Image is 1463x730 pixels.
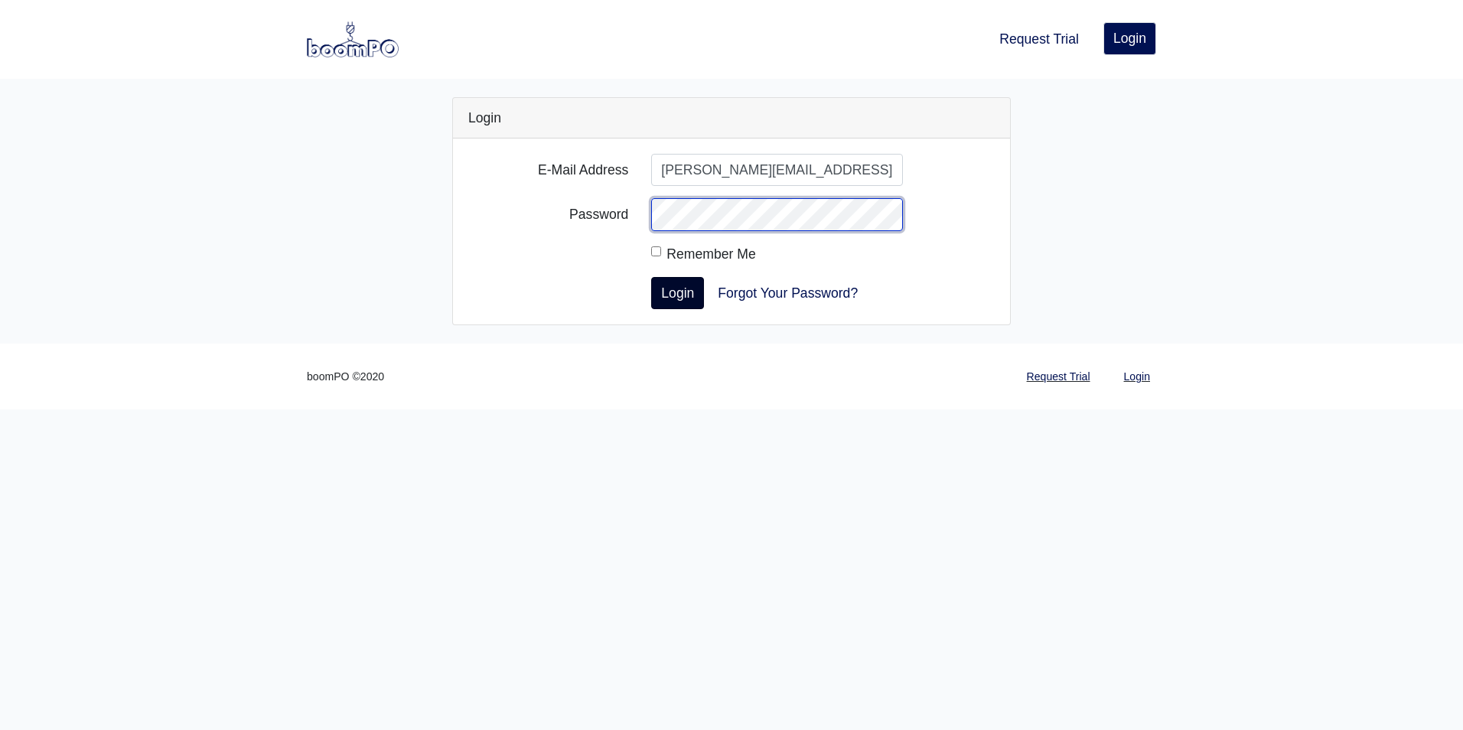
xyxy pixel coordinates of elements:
label: E-Mail Address [457,154,640,186]
a: Login [1103,22,1156,54]
div: Login [453,98,1010,139]
img: boomPO [307,21,399,57]
label: Remember Me [666,243,755,265]
a: Request Trial [993,22,1085,56]
small: boomPO ©2020 [307,368,384,386]
button: Login [651,277,704,309]
label: Password [457,198,640,230]
a: Login [1118,362,1156,392]
a: Request Trial [1021,362,1096,392]
a: Forgot Your Password? [708,277,868,309]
